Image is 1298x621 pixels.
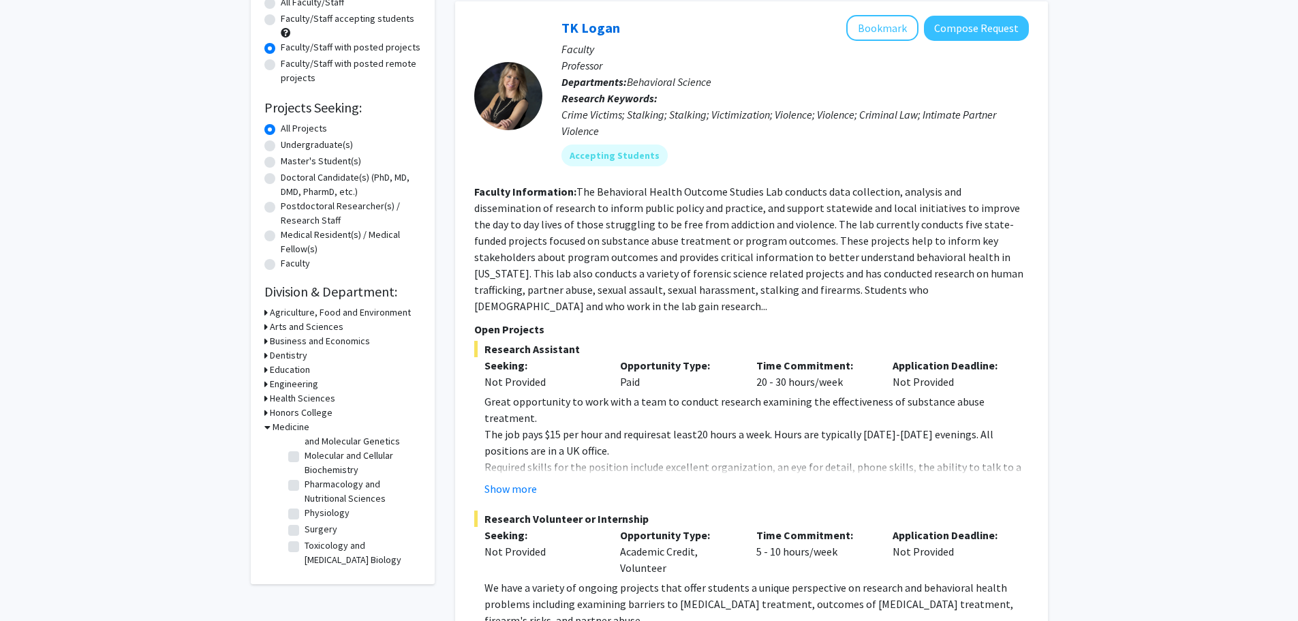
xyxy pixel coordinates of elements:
[924,16,1029,41] button: Compose Request to TK Logan
[484,395,985,425] span: Great opportunity to work with a team to conduct research examining the effectiveness of substanc...
[281,256,310,271] label: Faculty
[264,100,421,116] h2: Projects Seeking:
[270,377,318,391] h3: Engineering
[281,154,361,168] label: Master's Student(s)
[561,145,668,166] mat-chip: Accepting Students
[474,511,1029,527] span: Research Volunteer or Internship
[746,527,882,576] div: 5 - 10 hours/week
[484,427,661,441] span: The job pays $15 per hour and requires
[281,57,421,85] label: Faculty/Staff with posted remote projects
[474,341,1029,357] span: Research Assistant
[305,506,350,520] label: Physiology
[484,543,600,560] div: Not Provided
[882,357,1019,390] div: Not Provided
[561,75,627,89] b: Departments:
[561,91,658,105] b: Research Keywords:
[474,185,1023,313] fg-read-more: The Behavioral Health Outcome Studies Lab conducts data collection, analysis and dissemination of...
[270,391,335,406] h3: Health Sciences
[270,406,333,420] h3: Honors College
[882,527,1019,576] div: Not Provided
[270,320,343,334] h3: Arts and Sciences
[756,527,872,543] p: Time Commitment:
[846,15,918,41] button: Add TK Logan to Bookmarks
[484,460,1021,506] span: Required skills for the position include excellent organization, an eye for detail, phone skills,...
[610,527,746,576] div: Academic Credit, Volunteer
[484,357,600,374] p: Seeking:
[893,357,1008,374] p: Application Deadline:
[281,199,421,228] label: Postdoctoral Researcher(s) / Research Staff
[484,374,600,390] div: Not Provided
[756,357,872,374] p: Time Commitment:
[281,121,327,136] label: All Projects
[620,527,736,543] p: Opportunity Type:
[10,560,58,611] iframe: Chat
[305,539,418,567] label: Toxicology and [MEDICAL_DATA] Biology
[893,527,1008,543] p: Application Deadline:
[281,138,353,152] label: Undergraduate(s)
[273,420,309,434] h3: Medicine
[270,334,370,348] h3: Business and Economics
[305,477,418,506] label: Pharmacology and Nutritional Sciences
[561,106,1029,139] div: Crime Victims; Stalking; Stalking; Victimization; Violence; Violence; Criminal Law; Intimate Part...
[627,75,711,89] span: Behavioral Science
[484,427,993,457] span: 20 hours a week. Hours are typically [DATE]-[DATE] evenings. All positions are in a UK office.
[561,41,1029,57] p: Faculty
[305,420,418,449] label: Microbiology, Immunology and Molecular Genetics
[746,357,882,390] div: 20 - 30 hours/week
[484,481,537,497] button: Show more
[281,12,414,26] label: Faculty/Staff accepting students
[561,19,620,36] a: TK Logan
[305,522,337,536] label: Surgery
[305,449,418,477] label: Molecular and Cellular Biochemistry
[281,170,421,199] label: Doctoral Candidate(s) (PhD, MD, DMD, PharmD, etc.)
[474,321,1029,337] p: Open Projects
[610,357,746,390] div: Paid
[484,426,1029,459] p: at least
[281,40,420,55] label: Faculty/Staff with posted projects
[484,527,600,543] p: Seeking:
[561,57,1029,74] p: Professor
[620,357,736,374] p: Opportunity Type:
[270,348,307,363] h3: Dentistry
[474,185,576,198] b: Faculty Information:
[264,284,421,300] h2: Division & Department:
[270,363,310,377] h3: Education
[270,305,411,320] h3: Agriculture, Food and Environment
[281,228,421,256] label: Medical Resident(s) / Medical Fellow(s)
